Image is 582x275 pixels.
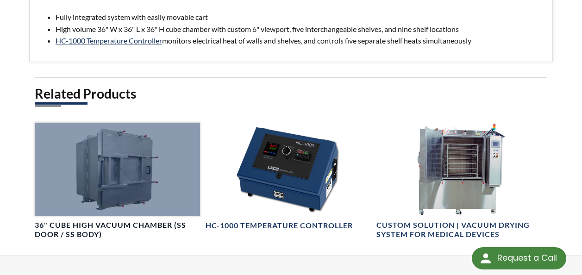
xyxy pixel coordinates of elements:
[35,220,200,240] h4: 36" Cube High Vacuum Chamber (SS Door / SS Body)
[206,123,371,231] a: HC-1000, right side angled viewHC-1000 Temperature Controller
[478,251,493,266] img: round button
[35,123,200,240] a: LVC363636-3322-CH Vacuum Chamber with Hinged Door, left side angle view36" Cube High Vacuum Chamb...
[56,23,545,35] li: High volume 36" W x 36" L x 36" H cube chamber with custom 6" viewport, five interchangeable shel...
[376,220,542,240] h4: Custom Solution | Vacuum Drying System for Medical Devices
[497,247,557,269] div: Request a Call
[206,221,353,231] h4: HC-1000 Temperature Controller
[56,11,545,23] li: Fully integrated system with easily movable cart
[472,247,566,269] div: Request a Call
[56,35,545,47] li: monitors electrical heat of walls and shelves, and controls five separate shelf heats simultaneously
[376,123,542,240] a: Stainless steel vacuum drying system with large cube chamber and multiple shelves and platensCust...
[56,36,162,45] a: HC-1000 Temperature Controller
[35,85,547,102] h2: Related Products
